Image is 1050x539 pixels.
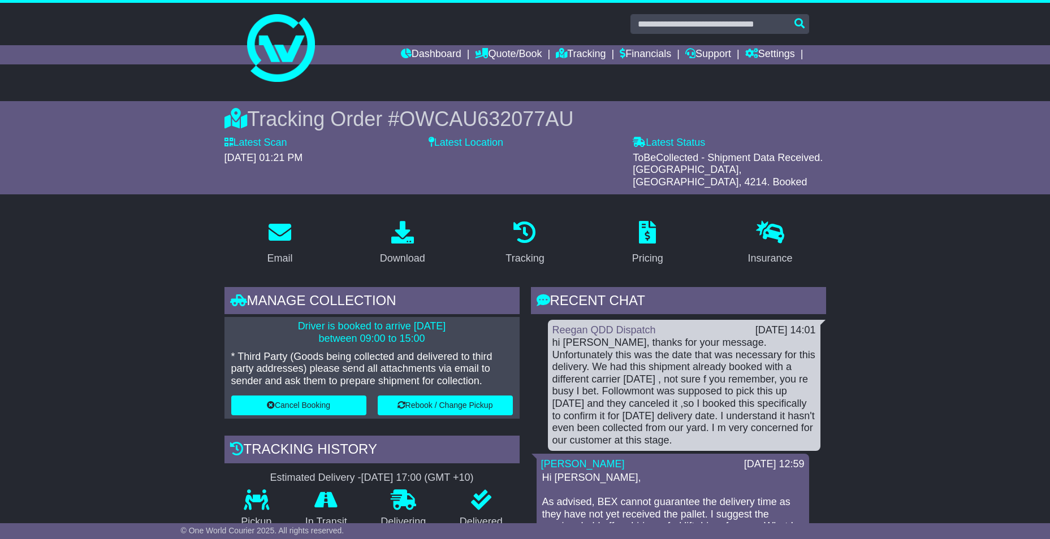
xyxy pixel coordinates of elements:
div: [DATE] 14:01 [755,324,816,337]
div: [DATE] 17:00 (GMT +10) [361,472,474,484]
div: Pricing [632,251,663,266]
p: Driver is booked to arrive [DATE] between 09:00 to 15:00 [231,320,513,345]
a: [PERSON_NAME] [541,458,625,470]
a: Quote/Book [475,45,542,64]
div: Email [267,251,292,266]
a: Reegan QDD Dispatch [552,324,656,336]
button: Cancel Booking [231,395,366,415]
p: In Transit [288,516,364,528]
span: OWCAU632077AU [399,107,573,131]
a: Support [685,45,731,64]
span: [DATE] 01:21 PM [224,152,303,163]
p: * Third Party (Goods being collected and delivered to third party addresses) please send all atta... [231,351,513,388]
a: Tracking [556,45,606,64]
label: Latest Location [429,137,503,149]
div: Estimated Delivery - [224,472,520,484]
a: Tracking [498,217,551,270]
div: Download [380,251,425,266]
span: © One World Courier 2025. All rights reserved. [181,526,344,535]
div: Insurance [748,251,793,266]
a: Download [373,217,433,270]
div: RECENT CHAT [531,287,826,318]
a: Dashboard [401,45,461,64]
div: hi [PERSON_NAME], thanks for your message. Unfortunately this was the date that was necessary for... [552,337,816,446]
a: Settings [745,45,795,64]
div: Tracking [505,251,544,266]
a: Insurance [741,217,800,270]
a: Pricing [625,217,671,270]
p: Pickup [224,516,289,528]
div: Tracking Order # [224,107,826,131]
label: Latest Scan [224,137,287,149]
button: Rebook / Change Pickup [378,395,513,415]
a: Financials [620,45,671,64]
div: [DATE] 12:59 [744,458,805,471]
div: Tracking history [224,436,520,466]
a: Email [260,217,300,270]
label: Latest Status [633,137,705,149]
span: ToBeCollected - Shipment Data Received. [GEOGRAPHIC_DATA], [GEOGRAPHIC_DATA], 4214. Booked [633,152,823,188]
p: Delivered [443,516,520,528]
p: Delivering [364,516,443,528]
div: Manage collection [224,287,520,318]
